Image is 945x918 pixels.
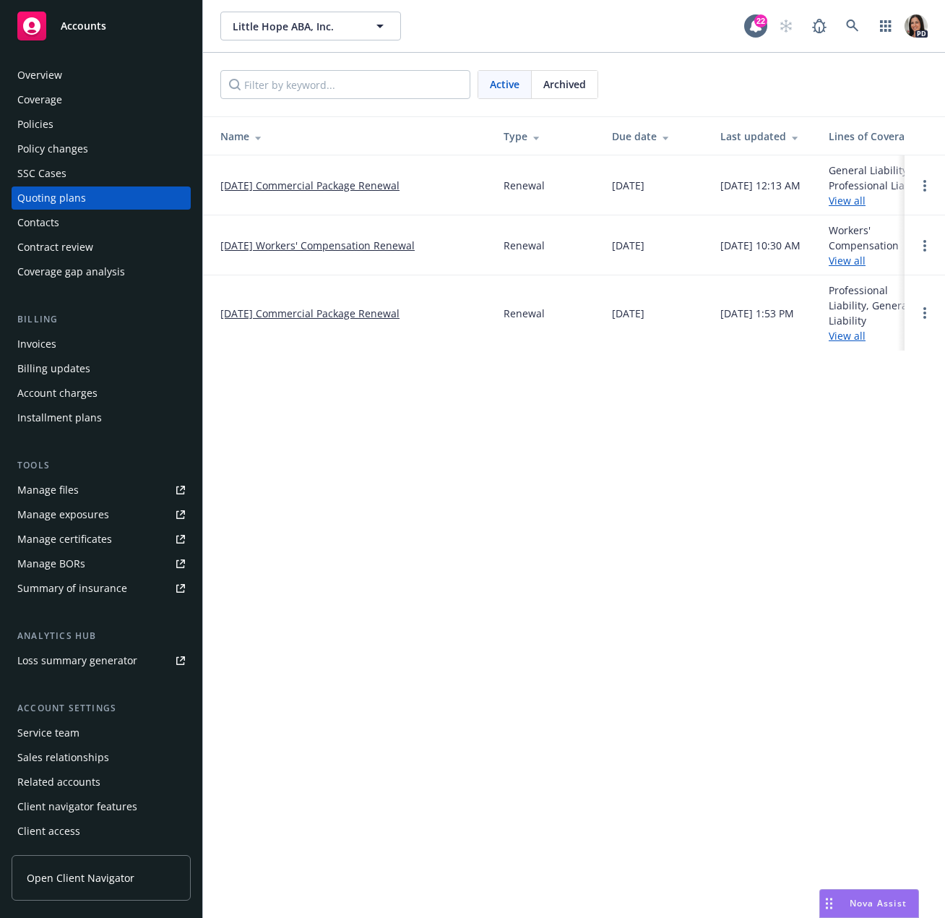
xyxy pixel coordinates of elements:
[220,306,400,321] a: [DATE] Commercial Package Renewal
[754,14,767,27] div: 22
[233,19,358,34] span: Little Hope ABA, Inc.
[12,186,191,210] a: Quoting plans
[220,129,480,144] div: Name
[805,12,834,40] a: Report a Bug
[12,211,191,234] a: Contacts
[220,178,400,193] a: [DATE] Commercial Package Renewal
[12,357,191,380] a: Billing updates
[17,771,100,794] div: Related accounts
[720,129,806,144] div: Last updated
[12,746,191,769] a: Sales relationships
[17,746,109,769] div: Sales relationships
[612,238,644,253] div: [DATE]
[504,306,545,321] div: Renewal
[905,14,928,38] img: photo
[17,186,86,210] div: Quoting plans
[916,304,933,322] a: Open options
[220,238,415,253] a: [DATE] Workers' Compensation Renewal
[17,64,62,87] div: Overview
[829,129,929,144] div: Lines of Coverage
[12,113,191,136] a: Policies
[720,238,801,253] div: [DATE] 10:30 AM
[850,897,907,909] span: Nova Assist
[504,178,545,193] div: Renewal
[504,238,545,253] div: Renewal
[12,649,191,672] a: Loss summary generator
[12,137,191,160] a: Policy changes
[916,237,933,254] a: Open options
[12,795,191,818] a: Client navigator features
[829,194,866,207] a: View all
[17,357,90,380] div: Billing updates
[819,889,919,918] button: Nova Assist
[12,162,191,185] a: SSC Cases
[829,329,866,343] a: View all
[829,254,866,267] a: View all
[17,503,109,526] div: Manage exposures
[17,260,125,283] div: Coverage gap analysis
[12,552,191,575] a: Manage BORs
[829,163,929,208] div: General Liability, Professional Liability
[12,458,191,473] div: Tools
[12,479,191,502] a: Manage files
[17,721,79,745] div: Service team
[12,820,191,843] a: Client access
[17,649,137,672] div: Loss summary generator
[838,12,867,40] a: Search
[17,88,62,111] div: Coverage
[543,77,586,92] span: Archived
[612,306,644,321] div: [DATE]
[17,577,127,600] div: Summary of insurance
[12,88,191,111] a: Coverage
[17,552,85,575] div: Manage BORs
[12,312,191,327] div: Billing
[17,479,79,502] div: Manage files
[12,528,191,551] a: Manage certificates
[17,211,59,234] div: Contacts
[12,771,191,794] a: Related accounts
[17,528,112,551] div: Manage certificates
[17,333,56,356] div: Invoices
[17,137,88,160] div: Policy changes
[12,503,191,526] a: Manage exposures
[612,129,697,144] div: Due date
[871,12,900,40] a: Switch app
[720,178,801,193] div: [DATE] 12:13 AM
[12,6,191,46] a: Accounts
[12,382,191,405] a: Account charges
[12,260,191,283] a: Coverage gap analysis
[720,306,794,321] div: [DATE] 1:53 PM
[612,178,644,193] div: [DATE]
[12,629,191,643] div: Analytics hub
[17,382,98,405] div: Account charges
[829,223,929,268] div: Workers' Compensation
[220,12,401,40] button: Little Hope ABA, Inc.
[504,129,589,144] div: Type
[12,701,191,716] div: Account settings
[12,406,191,429] a: Installment plans
[829,283,929,343] div: Professional Liability, General Liability
[12,333,191,356] a: Invoices
[17,795,137,818] div: Client navigator features
[490,77,519,92] span: Active
[17,406,102,429] div: Installment plans
[27,870,134,885] span: Open Client Navigator
[17,236,93,259] div: Contract review
[17,113,53,136] div: Policies
[12,721,191,745] a: Service team
[220,70,470,99] input: Filter by keyword...
[772,12,801,40] a: Start snowing
[17,820,80,843] div: Client access
[17,162,66,185] div: SSC Cases
[12,577,191,600] a: Summary of insurance
[12,236,191,259] a: Contract review
[61,20,106,32] span: Accounts
[820,890,838,917] div: Drag to move
[12,64,191,87] a: Overview
[916,177,933,194] a: Open options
